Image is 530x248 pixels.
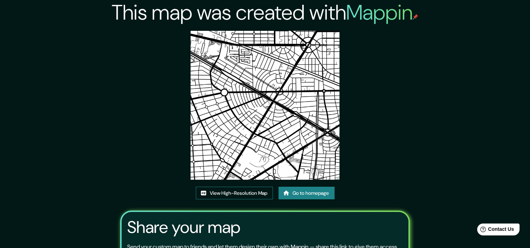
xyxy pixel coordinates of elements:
[196,187,273,200] a: View High-Resolution Map
[127,218,240,237] h3: Share your map
[191,31,339,180] img: created-map
[278,187,335,200] a: Go to homepage
[468,221,522,240] iframe: Help widget launcher
[413,14,418,20] img: mappin-pin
